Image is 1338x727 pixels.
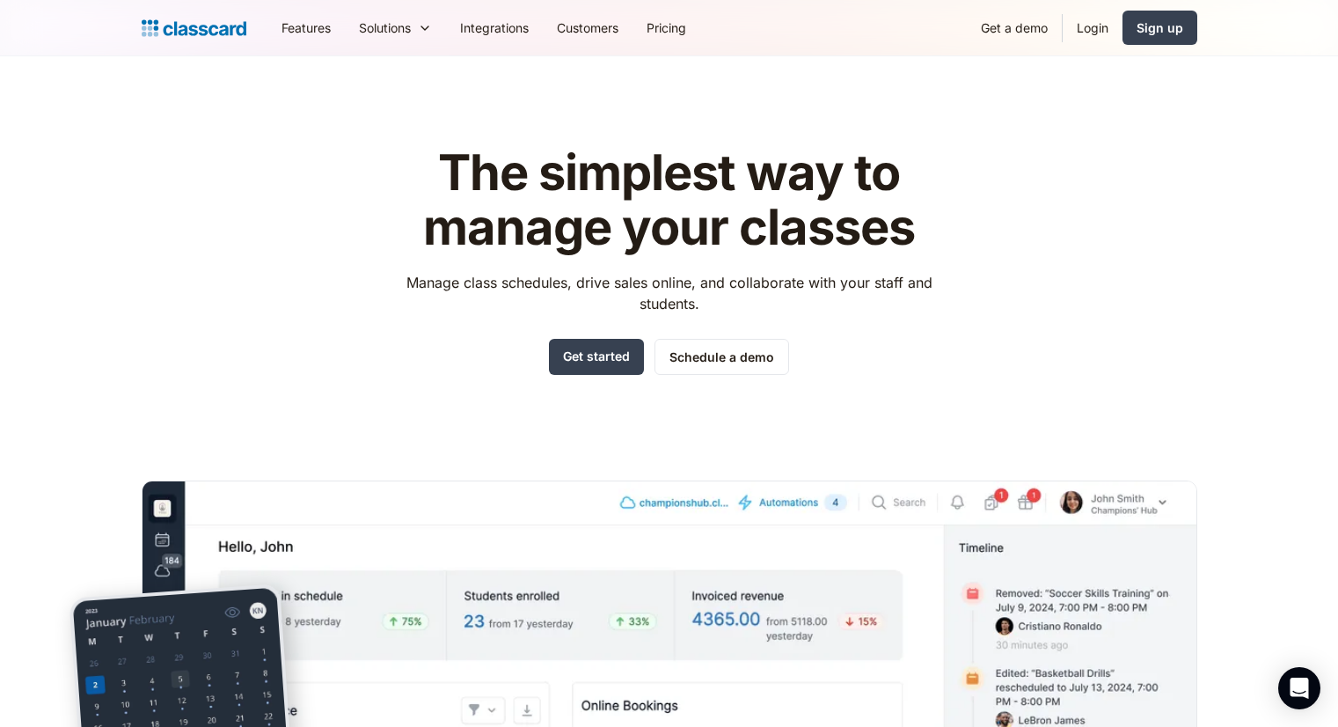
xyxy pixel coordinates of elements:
a: Pricing [632,8,700,48]
a: Sign up [1122,11,1197,45]
a: Get a demo [967,8,1062,48]
a: Features [267,8,345,48]
a: Schedule a demo [654,339,789,375]
a: Customers [543,8,632,48]
div: Open Intercom Messenger [1278,667,1320,709]
div: Solutions [345,8,446,48]
a: Integrations [446,8,543,48]
p: Manage class schedules, drive sales online, and collaborate with your staff and students. [390,272,948,314]
a: Login [1063,8,1122,48]
div: Solutions [359,18,411,37]
a: Get started [549,339,644,375]
h1: The simplest way to manage your classes [390,146,948,254]
div: Sign up [1137,18,1183,37]
a: home [142,16,246,40]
